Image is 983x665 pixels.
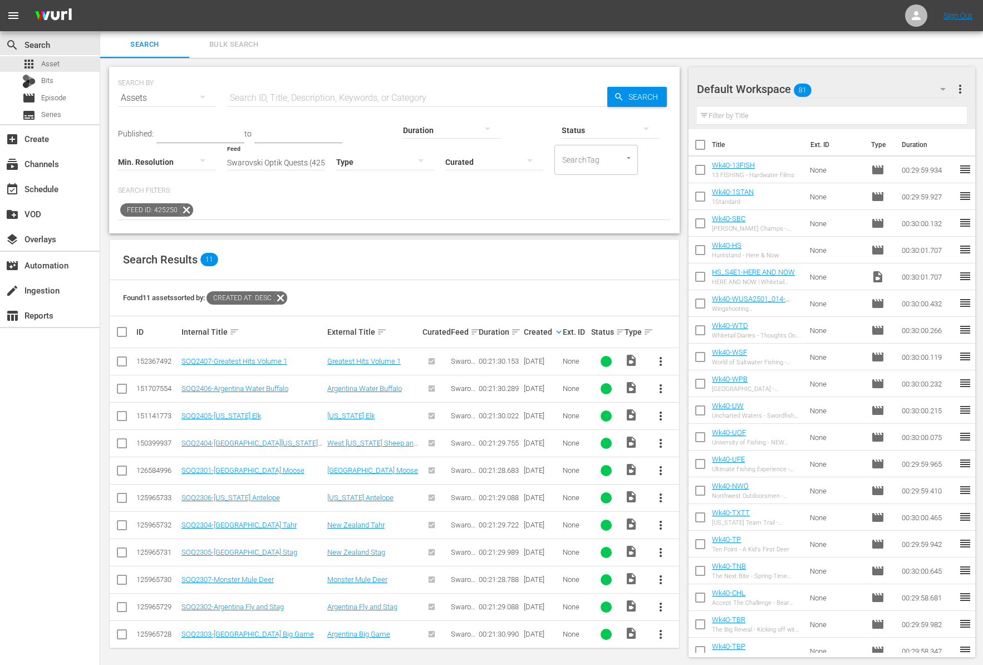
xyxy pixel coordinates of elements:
span: Swarovski Optik Quests [451,603,475,636]
div: None [563,412,587,420]
td: None [805,370,867,397]
div: 125965731 [136,548,178,556]
a: Argentina Fly and Stag [327,603,397,611]
td: None [805,290,867,317]
td: None [805,237,867,263]
span: Video [625,627,638,640]
span: Swarovski Optik Quests [451,357,475,390]
a: SOQ2404-[GEOGRAPHIC_DATA][US_STATE] Sheep and [GEOGRAPHIC_DATA] [181,439,322,456]
div: [PERSON_NAME] Champs - Techron Mega Bass [712,225,801,232]
span: Feed ID: 425250 [120,203,180,217]
td: 00:29:59.982 [897,611,959,638]
span: sort [616,327,626,337]
div: None [563,439,587,447]
div: Created [524,325,560,339]
span: Swarovski Optik Quests [451,439,475,472]
a: Wk40-UW [712,402,744,410]
span: reorder [959,430,972,443]
td: 00:29:59.927 [897,183,959,210]
span: Swarovski Optik Quests [451,521,475,554]
div: World of Saltwater Fishing - Mahi & Pasta [712,359,801,366]
div: Duration [479,325,520,339]
div: 152367492 [136,357,178,365]
span: reorder [959,216,972,229]
div: [DATE] [524,384,560,393]
a: Wk40-TNB [712,562,746,570]
a: Wk40-HS [712,241,741,250]
span: sort [229,327,239,337]
a: SOQ2303-[GEOGRAPHIC_DATA] Big Game [181,630,314,638]
td: None [805,504,867,531]
td: None [805,611,867,638]
span: sort [643,327,653,337]
span: Series [22,109,36,122]
div: 00:21:30.022 [479,412,520,420]
button: more_vert [647,375,674,402]
td: 00:30:00.465 [897,504,959,531]
span: reorder [959,617,972,630]
span: Episode [871,644,884,658]
td: None [805,584,867,611]
a: New Zealand Stag [327,548,385,556]
div: 00:21:30.289 [479,384,520,393]
td: 00:30:00.266 [897,317,959,344]
span: Episode [871,457,884,471]
span: Search Results [123,253,198,266]
div: [DATE] [524,412,560,420]
button: more_vert [647,539,674,566]
span: Reports [6,309,19,322]
span: reorder [959,163,972,176]
span: more_vert [654,573,667,586]
div: Accept The Challenge - Bear Obsession [712,599,801,607]
a: Wk40-NWO [712,482,749,490]
td: 00:29:59.942 [897,531,959,558]
td: None [805,157,867,183]
a: Wk40-TBR [712,615,745,624]
div: [DATE] [524,548,560,556]
span: Video [871,270,884,283]
th: Type [864,129,895,160]
td: 00:30:00.119 [897,344,959,370]
span: reorder [959,457,972,470]
div: [US_STATE] Team Trail - Kickstarting the Season at [PERSON_NAME] [PERSON_NAME] [712,519,801,526]
div: 125965733 [136,493,178,502]
div: Huntstand - Here & Now [712,252,779,259]
span: more_vert [654,464,667,477]
div: 126584996 [136,466,178,475]
div: Internal Title [181,325,324,339]
span: Video [625,408,638,422]
span: reorder [959,323,972,336]
div: None [563,466,587,475]
div: 00:21:29.722 [479,521,520,529]
span: Series [41,109,61,120]
div: None [563,548,587,556]
a: Wk40-UOF [712,428,746,437]
a: Argentina Water Buffalo [327,384,402,393]
div: 00:21:28.788 [479,575,520,584]
span: sort [511,327,521,337]
div: 00:21:29.088 [479,493,520,502]
span: Video [625,599,638,613]
div: None [563,384,587,393]
button: more_vert [647,566,674,593]
td: 00:30:00.215 [897,397,959,424]
div: 151141773 [136,412,178,420]
div: 13 FISHING - Hardwater Films [712,172,794,179]
th: Duration [895,129,962,160]
span: Swarovski Optik Quests [451,412,475,445]
span: Video [625,490,638,503]
span: Asset [41,58,60,70]
div: [DATE] [524,466,560,475]
div: 151707554 [136,384,178,393]
div: [DATE] [524,575,560,584]
td: None [805,558,867,584]
a: Wk40-TP [712,535,741,544]
img: ans4CAIJ8jUAAAAAAAAAAAAAAAAAAAAAAAAgQb4GAAAAAAAAAAAAAAAAAAAAAAAAJMjXAAAAAAAAAAAAAAAAAAAAAAAAgAT5G... [27,3,80,29]
div: Type [625,325,643,339]
div: [DATE] [524,439,560,447]
div: 1Standard [712,198,754,206]
span: Episode [871,511,884,524]
span: Created At: desc [207,291,274,305]
td: None [805,210,867,237]
div: 00:21:28.683 [479,466,520,475]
